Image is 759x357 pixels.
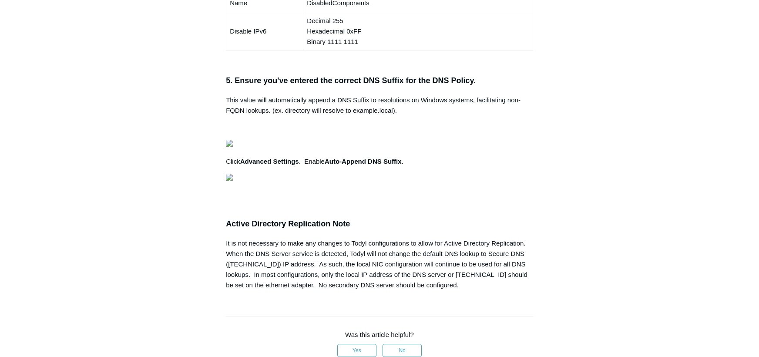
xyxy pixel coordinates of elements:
img: 27414169404179 [226,174,233,181]
span: Was this article helpful? [345,331,414,338]
img: 27414207119379 [226,140,233,147]
td: Decimal 255 Hexadecimal 0xFF Binary 1111 1111 [303,12,533,51]
h3: 5. Ensure you've entered the correct DNS Suffix for the DNS Policy. [226,74,533,87]
button: This article was helpful [337,344,376,357]
strong: Advanced Settings [240,158,299,165]
h3: Active Directory Replication Note [226,218,533,230]
div: It is not necessary to make any changes to Todyl configurations to allow for Active Directory Rep... [226,238,533,290]
p: This value will automatically append a DNS Suffix to resolutions on Windows systems, facilitating... [226,95,533,116]
p: Click . Enable . [226,156,533,167]
td: Disable IPv6 [226,12,303,51]
button: This article was not helpful [383,344,422,357]
strong: Auto-Append DNS Suffix [325,158,402,165]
